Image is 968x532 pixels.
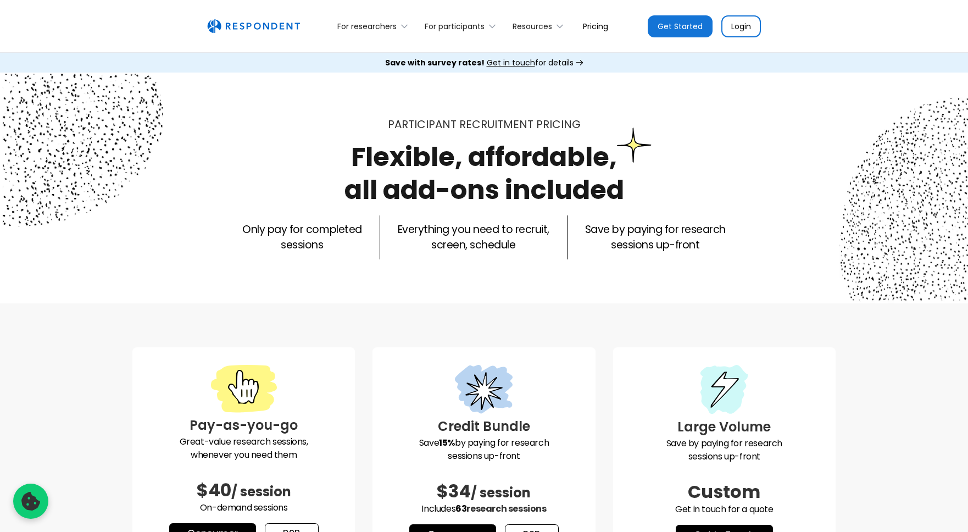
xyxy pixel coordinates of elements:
[207,19,300,34] img: Untitled UI logotext
[344,138,624,208] h1: Flexible, affordable, all add-ons included
[388,117,533,132] span: Participant recruitment
[439,436,455,449] strong: 15%
[455,502,466,515] span: 63
[231,483,291,501] span: / session
[425,21,485,32] div: For participants
[337,21,397,32] div: For researchers
[721,15,761,37] a: Login
[688,479,760,504] span: Custom
[141,415,346,435] h3: Pay-as-you-go
[513,21,552,32] div: Resources
[385,57,485,68] strong: Save with survey rates!
[381,417,586,436] h3: Credit Bundle
[585,222,726,253] p: Save by paying for research sessions up-front
[141,501,346,514] p: On-demand sessions
[622,417,827,437] h3: Large Volume
[141,435,346,462] p: Great-value research sessions, whenever you need them
[419,13,507,39] div: For participants
[471,484,531,502] span: / session
[622,503,827,516] p: Get in touch for a quote
[622,437,827,463] p: Save by paying for research sessions up-front
[381,502,586,516] p: Includes
[574,13,617,39] a: Pricing
[207,19,300,34] a: home
[466,502,546,515] span: research sessions
[507,13,574,39] div: Resources
[437,479,471,503] span: $34
[648,15,713,37] a: Get Started
[487,57,535,68] span: Get in touch
[385,57,574,68] div: for details
[398,222,549,253] p: Everything you need to recruit, screen, schedule
[242,222,361,253] p: Only pay for completed sessions
[331,13,419,39] div: For researchers
[197,478,231,502] span: $40
[536,117,581,132] span: PRICING
[381,436,586,463] p: Save by paying for research sessions up-front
